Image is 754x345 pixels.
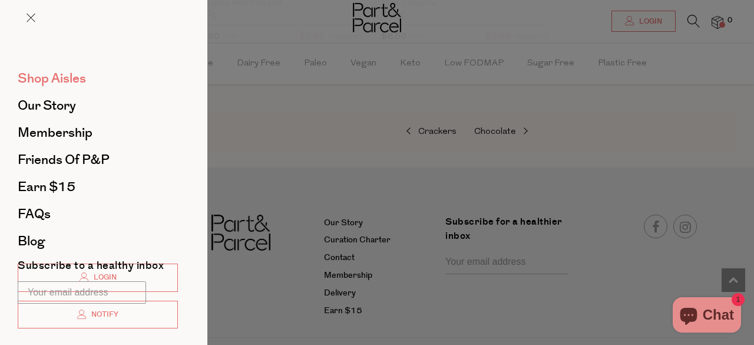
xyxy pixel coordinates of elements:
a: FAQs [18,208,178,221]
span: Shop Aisles [18,69,86,88]
a: Friends of P&P [18,153,178,166]
a: Our Story [18,99,178,112]
inbox-online-store-chat: Shopify online store chat [669,297,745,336]
span: Blog [18,232,45,251]
a: Blog [18,235,178,248]
a: Shop Aisles [18,72,178,85]
span: Earn $15 [18,178,75,196]
input: Your email address [18,281,146,304]
a: Membership [18,126,178,139]
span: Our Story [18,96,76,115]
span: FAQs [18,205,51,224]
a: Earn $15 [18,180,178,193]
span: Friends of P&P [18,150,110,169]
label: Subscribe to a healthy inbox [18,261,164,275]
span: Membership [18,123,92,142]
